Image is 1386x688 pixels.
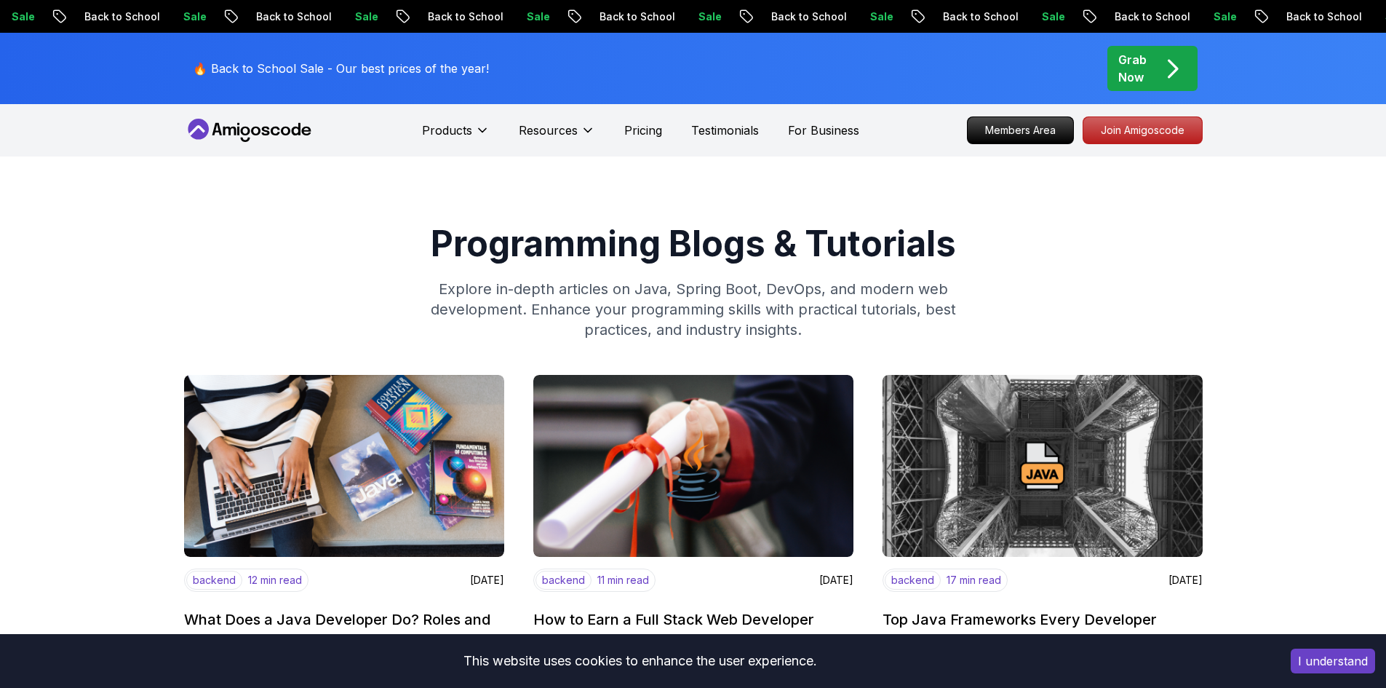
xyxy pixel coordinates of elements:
[320,9,419,24] p: Back to School
[184,375,504,557] img: image
[193,60,489,77] p: 🔥 Back to School Sale - Our best prices of the year!
[76,9,122,24] p: Sale
[184,609,504,650] h2: What Does a Java Developer Do? Roles and Career Path
[934,9,981,24] p: Sale
[148,9,247,24] p: Back to School
[967,116,1074,144] a: Members Area
[835,9,934,24] p: Back to School
[1118,51,1147,86] p: Grab Now
[1179,9,1278,24] p: Back to School
[1291,649,1375,673] button: Accept cookies
[533,609,853,650] h2: How to Earn a Full Stack Web Developer Certificate Online
[414,279,973,340] p: Explore in-depth articles on Java, Spring Boot, DevOps, and modern web development. Enhance your ...
[1278,9,1324,24] p: Sale
[885,571,941,590] p: backend
[624,122,662,139] a: Pricing
[184,226,1203,261] h1: Programming Blogs & Tutorials
[519,122,578,139] p: Resources
[1106,9,1152,24] p: Sale
[691,122,759,139] a: Testimonials
[519,122,595,151] button: Resources
[883,375,1203,557] img: image
[788,122,859,139] a: For Business
[664,9,762,24] p: Back to School
[419,9,466,24] p: Sale
[492,9,591,24] p: Back to School
[968,117,1073,143] p: Members Area
[819,573,853,588] p: [DATE]
[186,571,242,590] p: backend
[535,571,592,590] p: backend
[1168,573,1203,588] p: [DATE]
[591,9,637,24] p: Sale
[1007,9,1106,24] p: Back to School
[947,573,1001,588] p: 17 min read
[533,375,853,557] img: image
[597,573,649,588] p: 11 min read
[1083,117,1202,143] p: Join Amigoscode
[247,9,294,24] p: Sale
[1083,116,1203,144] a: Join Amigoscode
[422,122,472,139] p: Products
[248,573,302,588] p: 12 min read
[422,122,490,151] button: Products
[11,645,1269,677] div: This website uses cookies to enhance the user experience.
[883,609,1203,650] h2: Top Java Frameworks Every Developer Should Learn
[470,573,504,588] p: [DATE]
[762,9,809,24] p: Sale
